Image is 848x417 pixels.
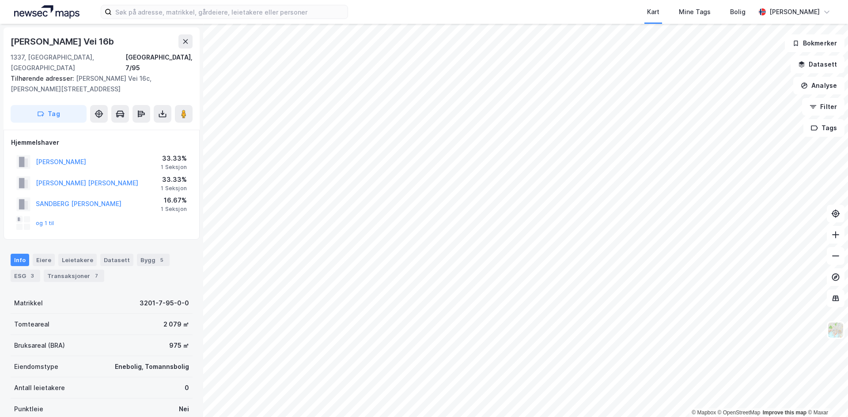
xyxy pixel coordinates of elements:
div: 33.33% [161,153,187,164]
div: 33.33% [161,174,187,185]
div: 2 079 ㎡ [163,319,189,330]
div: 1 Seksjon [161,164,187,171]
button: Analyse [793,77,844,94]
button: Tag [11,105,87,123]
div: 7 [92,271,101,280]
div: Bolig [730,7,746,17]
div: 16.67% [161,195,187,206]
input: Søk på adresse, matrikkel, gårdeiere, leietakere eller personer [112,5,348,19]
div: 975 ㎡ [169,340,189,351]
img: Z [827,322,844,338]
button: Datasett [791,56,844,73]
div: [PERSON_NAME] Vei 16c, [PERSON_NAME][STREET_ADDRESS] [11,73,185,94]
div: Kontrollprogram for chat [804,375,848,417]
button: Tags [803,119,844,137]
a: OpenStreetMap [718,409,761,416]
div: Mine Tags [679,7,711,17]
div: 1 Seksjon [161,206,187,213]
div: Enebolig, Tomannsbolig [115,361,189,372]
a: Mapbox [692,409,716,416]
div: ESG [11,270,40,282]
div: Info [11,254,29,266]
div: 0 [185,383,189,393]
span: Tilhørende adresser: [11,75,76,82]
button: Filter [802,98,844,116]
div: Kart [647,7,659,17]
div: [PERSON_NAME] [769,7,820,17]
div: Matrikkel [14,298,43,308]
div: Eiendomstype [14,361,58,372]
div: Datasett [100,254,133,266]
div: Tomteareal [14,319,49,330]
div: 5 [157,255,166,264]
div: 1 Seksjon [161,185,187,192]
div: [GEOGRAPHIC_DATA], 7/95 [125,52,193,73]
div: Nei [179,404,189,414]
iframe: Chat Widget [804,375,848,417]
div: 3201-7-95-0-0 [140,298,189,308]
div: [PERSON_NAME] Vei 16b [11,34,116,49]
a: Improve this map [763,409,806,416]
div: Eiere [33,254,55,266]
img: logo.a4113a55bc3d86da70a041830d287a7e.svg [14,5,79,19]
div: 1337, [GEOGRAPHIC_DATA], [GEOGRAPHIC_DATA] [11,52,125,73]
button: Bokmerker [785,34,844,52]
div: Antall leietakere [14,383,65,393]
div: Punktleie [14,404,43,414]
div: Hjemmelshaver [11,137,192,148]
div: Transaksjoner [44,270,104,282]
div: 3 [28,271,37,280]
div: Bruksareal (BRA) [14,340,65,351]
div: Leietakere [58,254,97,266]
div: Bygg [137,254,170,266]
